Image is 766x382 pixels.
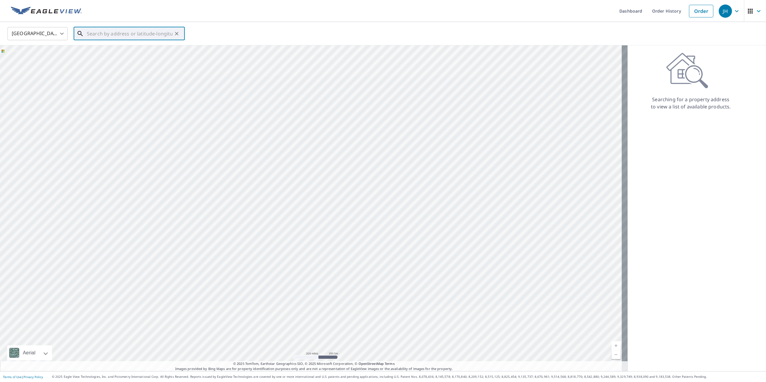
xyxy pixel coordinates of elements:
[651,96,731,110] p: Searching for a property address to view a list of available products.
[3,375,43,379] p: |
[612,341,621,350] a: Current Level 5, Zoom In
[612,350,621,359] a: Current Level 5, Zoom Out
[719,5,732,18] div: JH
[172,29,181,38] button: Clear
[11,7,82,16] img: EV Logo
[689,5,713,17] a: Order
[3,375,22,379] a: Terms of Use
[21,345,37,360] div: Aerial
[8,25,68,42] div: [GEOGRAPHIC_DATA]
[233,361,395,366] span: © 2025 TomTom, Earthstar Geographics SIO, © 2025 Microsoft Corporation, ©
[87,25,172,42] input: Search by address or latitude-longitude
[359,361,384,366] a: OpenStreetMap
[52,374,763,379] p: © 2025 Eagle View Technologies, Inc. and Pictometry International Corp. All Rights Reserved. Repo...
[7,345,52,360] div: Aerial
[385,361,395,366] a: Terms
[23,375,43,379] a: Privacy Policy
